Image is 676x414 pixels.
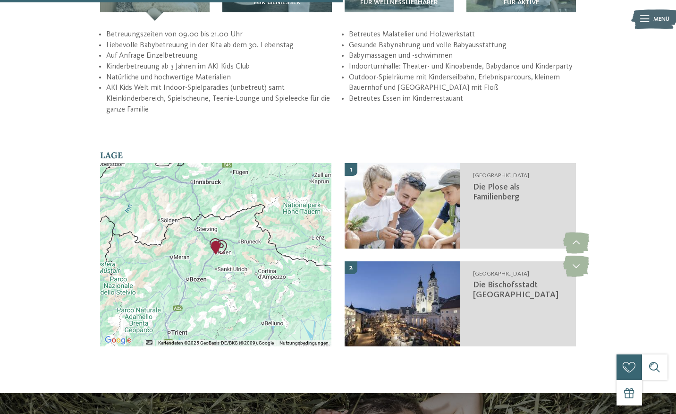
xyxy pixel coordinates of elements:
[473,271,529,277] span: [GEOGRAPHIC_DATA]
[106,72,334,83] li: Natürliche und hochwertige Materialien
[349,29,576,40] li: Betreutes Malatelier und Holzwerkstatt
[349,94,576,104] li: Betreutes Essen im Kinderrestauant
[102,334,134,346] img: Google
[146,340,152,345] button: Kurzbefehle
[106,83,334,115] li: AKI Kids Welt mit Indoor-Spielparadies (unbetreut) samt Kleinkinderbereich, Spielscheune, Teenie-...
[106,29,334,40] li: Betreuungszeiten von 09.00 bis 21.00 Uhr
[473,281,558,300] span: Die Bischofsstadt [GEOGRAPHIC_DATA]
[349,51,576,61] li: Babymassagen und -schwimmen
[473,183,520,202] span: Die Plose als Familienberg
[106,51,334,61] li: Auf Anfrage Einzelbetreuung
[350,165,352,174] span: 1
[345,261,460,346] img: AKI: Alles, was das Kinderherz begehrt
[205,237,227,259] div: AKI Family Resort PLOSE
[106,61,334,72] li: Kinderbetreuung ab 3 Jahren im AKI Kids Club
[349,72,576,94] li: Outdoor-Spielräume mit Kinderseilbahn, Erlebnisparcours, kleinem Bauernhof und [GEOGRAPHIC_DATA] ...
[349,61,576,72] li: Indoorturnhalle: Theater- und Kinoabende, Babydance und Kinderparty
[349,40,576,51] li: Gesunde Babynahrung und volle Babyausstattung
[102,334,134,346] a: Dieses Gebiet in Google Maps öffnen (in neuem Fenster)
[473,172,529,179] span: [GEOGRAPHIC_DATA]
[349,263,353,272] span: 2
[345,163,460,248] img: AKI: Alles, was das Kinderherz begehrt
[106,40,334,51] li: Liebevolle Babybetreuung in der Kita ab dem 30. Lebenstag
[100,150,123,161] span: Lage
[204,234,226,256] div: Die Bischofsstadt Brixen
[158,340,274,345] span: Kartendaten ©2025 GeoBasis-DE/BKG (©2009), Google
[279,340,329,345] a: Nutzungsbedingungen (wird in neuem Tab geöffnet)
